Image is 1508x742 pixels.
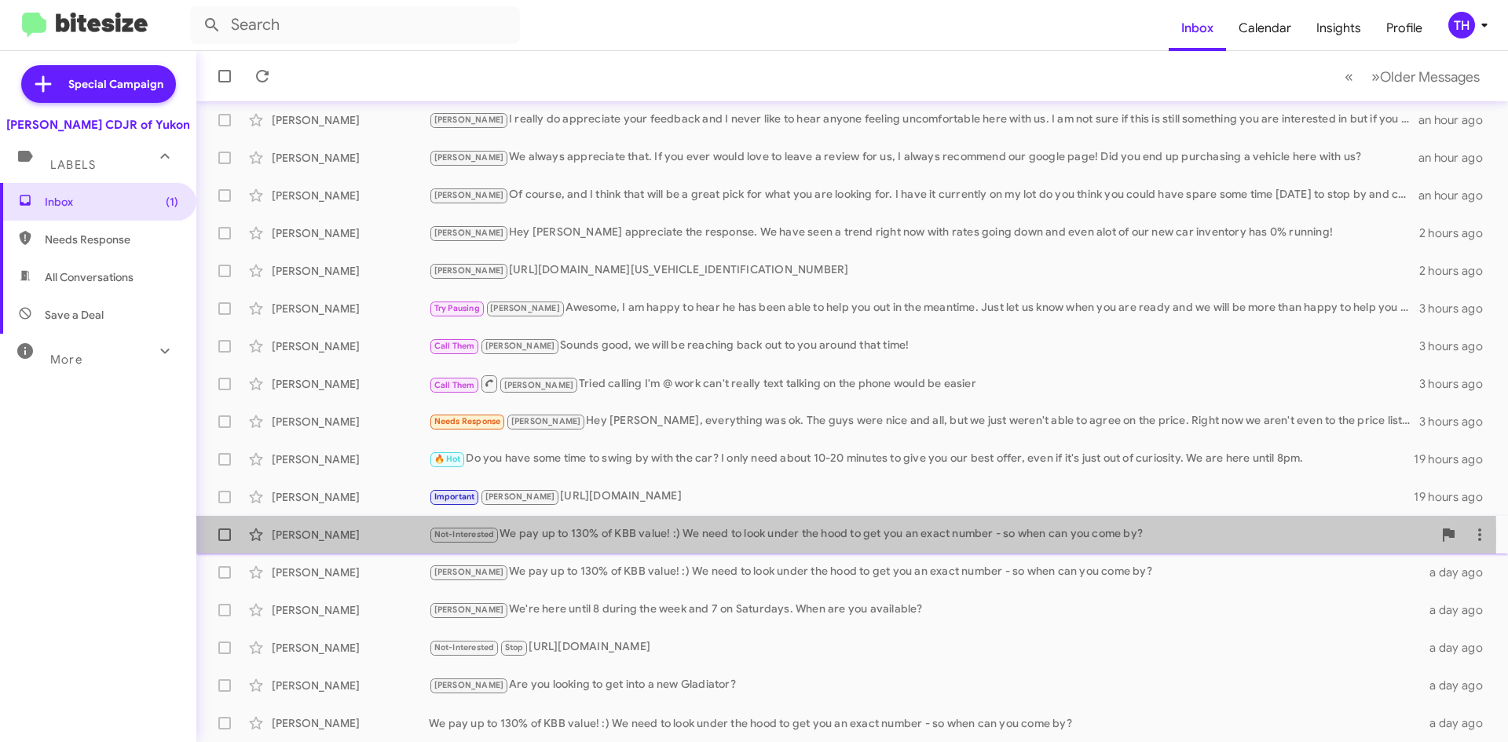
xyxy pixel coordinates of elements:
button: Next [1362,60,1489,93]
div: a day ago [1420,565,1495,580]
div: Hey [PERSON_NAME] appreciate the response. We have seen a trend right now with rates going down a... [429,224,1419,242]
span: [PERSON_NAME] [511,416,581,426]
div: Awesome, I am happy to hear he has been able to help you out in the meantime. Just let us know wh... [429,299,1419,317]
a: Special Campaign [21,65,176,103]
div: Of course, and I think that will be a great pick for what you are looking for. I have it currentl... [429,186,1418,204]
div: 2 hours ago [1419,225,1495,241]
span: [PERSON_NAME] [504,380,574,390]
span: (1) [166,194,178,210]
span: All Conversations [45,269,134,285]
a: Calendar [1226,5,1304,51]
div: [PERSON_NAME] [272,602,429,618]
div: an hour ago [1418,112,1495,128]
div: [PERSON_NAME] [272,414,429,429]
div: [PERSON_NAME] [272,263,429,279]
div: TH [1448,12,1475,38]
span: Try Pausing [434,303,480,313]
div: [PERSON_NAME] [272,225,429,241]
div: Hey [PERSON_NAME], everything was ok. The guys were nice and all, but we just weren't able to agr... [429,412,1419,430]
span: More [50,353,82,367]
div: [PERSON_NAME] [272,451,429,467]
span: Important [434,492,475,502]
div: 3 hours ago [1419,301,1495,316]
span: [PERSON_NAME] [434,115,504,125]
div: an hour ago [1418,188,1495,203]
div: We always appreciate that. If you ever would love to leave a review for us, I always recommend ou... [429,148,1418,166]
span: [PERSON_NAME] [434,190,504,200]
span: [PERSON_NAME] [485,341,555,351]
div: a day ago [1420,640,1495,656]
span: Not-Interested [434,529,495,539]
span: Older Messages [1380,68,1480,86]
span: [PERSON_NAME] [485,492,555,502]
span: Stop [505,642,524,652]
div: Sounds good, we will be reaching back out to you around that time! [429,337,1419,355]
a: Profile [1374,5,1435,51]
div: an hour ago [1418,150,1495,166]
span: Inbox [45,194,178,210]
a: Inbox [1169,5,1226,51]
span: Call Them [434,380,475,390]
span: [PERSON_NAME] [434,265,504,276]
div: We pay up to 130% of KBB value! :) We need to look under the hood to get you an exact number - so... [429,563,1420,581]
div: [PERSON_NAME] [272,640,429,656]
span: « [1345,67,1353,86]
span: Special Campaign [68,76,163,92]
div: [PERSON_NAME] [272,188,429,203]
div: 3 hours ago [1419,376,1495,392]
span: [PERSON_NAME] [434,567,504,577]
span: [PERSON_NAME] [490,303,560,313]
div: [PERSON_NAME] [272,565,429,580]
div: [URL][DOMAIN_NAME] [429,638,1420,656]
span: Labels [50,158,96,172]
span: Not-Interested [434,642,495,652]
div: [URL][DOMAIN_NAME][US_VEHICLE_IDENTIFICATION_NUMBER] [429,261,1419,280]
div: [PERSON_NAME] [272,376,429,392]
div: [PERSON_NAME] [272,527,429,543]
div: [URL][DOMAIN_NAME] [429,488,1414,506]
span: Call Them [434,341,475,351]
div: Do you have some time to swing by with the car? I only need about 10-20 minutes to give you our b... [429,450,1414,468]
div: We're here until 8 during the week and 7 on Saturdays. When are you available? [429,601,1420,619]
div: a day ago [1420,602,1495,618]
div: I really do appreciate your feedback and I never like to hear anyone feeling uncomfortable here w... [429,111,1418,129]
span: [PERSON_NAME] [434,605,504,615]
div: [PERSON_NAME] [272,678,429,693]
div: We pay up to 130% of KBB value! :) We need to look under the hood to get you an exact number - so... [429,525,1433,543]
div: [PERSON_NAME] [272,338,429,354]
span: 🔥 Hot [434,454,461,464]
div: [PERSON_NAME] [272,715,429,731]
div: Tried calling I'm @ work can't really text talking on the phone would be easier [429,374,1419,393]
div: [PERSON_NAME] [272,301,429,316]
div: [PERSON_NAME] [272,150,429,166]
input: Search [190,6,520,44]
div: Are you looking to get into a new Gladiator? [429,676,1420,694]
span: Needs Response [434,416,501,426]
div: a day ago [1420,678,1495,693]
div: We pay up to 130% of KBB value! :) We need to look under the hood to get you an exact number - so... [429,715,1420,731]
div: [PERSON_NAME] CDJR of Yukon [6,117,190,133]
span: » [1371,67,1380,86]
span: [PERSON_NAME] [434,680,504,690]
span: Save a Deal [45,307,104,323]
div: [PERSON_NAME] [272,112,429,128]
span: Needs Response [45,232,178,247]
nav: Page navigation example [1336,60,1489,93]
a: Insights [1304,5,1374,51]
div: 3 hours ago [1419,414,1495,429]
button: Previous [1335,60,1363,93]
span: [PERSON_NAME] [434,152,504,163]
div: a day ago [1420,715,1495,731]
div: [PERSON_NAME] [272,489,429,505]
span: [PERSON_NAME] [434,228,504,238]
div: 19 hours ago [1414,451,1495,467]
div: 3 hours ago [1419,338,1495,354]
button: TH [1435,12,1491,38]
div: 19 hours ago [1414,489,1495,505]
div: 2 hours ago [1419,263,1495,279]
